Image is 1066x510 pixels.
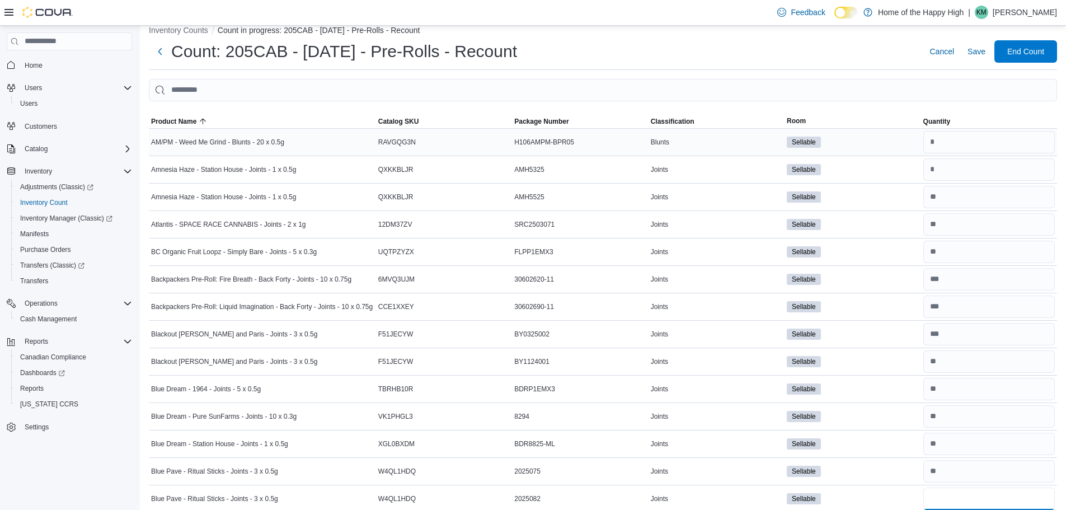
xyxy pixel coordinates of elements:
[11,96,137,111] button: Users
[963,40,990,63] button: Save
[512,273,648,286] div: 30602620-11
[378,193,414,202] span: QXKKBLJR
[651,494,668,503] span: Joints
[171,40,517,63] h1: Count: 205CAB - [DATE] - Pre-Rolls - Recount
[151,412,297,421] span: Blue Dream - Pure SunFarms - Joints - 10 x 0.3g
[25,167,52,176] span: Inventory
[792,247,816,257] span: Sellable
[20,335,132,348] span: Reports
[20,245,71,254] span: Purchase Orders
[11,311,137,327] button: Cash Management
[1007,46,1044,57] span: End Count
[378,439,415,448] span: XGL0BXDM
[20,335,53,348] button: Reports
[651,385,668,394] span: Joints
[16,180,132,194] span: Adjustments (Classic)
[792,439,816,449] span: Sellable
[512,492,648,506] div: 2025082
[792,329,816,339] span: Sellable
[151,275,351,284] span: Backpackers Pre-Roll: Fire Breath - Back Forty - Joints - 10 x 0.75g
[378,494,416,503] span: W4QL1HDQ
[651,302,668,311] span: Joints
[16,227,53,241] a: Manifests
[11,195,137,210] button: Inventory Count
[378,117,419,126] span: Catalog SKU
[834,7,858,18] input: Dark Mode
[787,301,821,312] span: Sellable
[16,366,69,380] a: Dashboards
[20,230,49,238] span: Manifests
[16,97,132,110] span: Users
[11,381,137,396] button: Reports
[787,411,821,422] span: Sellable
[787,274,821,285] span: Sellable
[20,165,57,178] button: Inventory
[792,357,816,367] span: Sellable
[976,6,987,19] span: KM
[25,61,43,70] span: Home
[787,383,821,395] span: Sellable
[149,79,1057,101] input: This is a search bar. After typing your query, hit enter to filter the results lower in the page.
[378,138,416,147] span: RAVGQG3N
[378,275,415,284] span: 6MVQ3UJM
[20,297,62,310] button: Operations
[25,337,48,346] span: Reports
[787,329,821,340] span: Sellable
[787,164,821,175] span: Sellable
[151,247,317,256] span: BC Organic Fruit Loopz - Simply Bare - Joints - 5 x 0.3g
[512,245,648,259] div: FLPP1EMX3
[16,312,132,326] span: Cash Management
[16,180,98,194] a: Adjustments (Classic)
[151,220,306,229] span: Atlantis - SPACE RACE CANNABIS - Joints - 2 x 1g
[16,196,72,209] a: Inventory Count
[968,46,985,57] span: Save
[2,141,137,157] button: Catalog
[512,327,648,341] div: BY0325002
[787,191,821,203] span: Sellable
[512,355,648,368] div: BY1124001
[20,277,48,286] span: Transfers
[651,330,668,339] span: Joints
[11,258,137,273] a: Transfers (Classic)
[968,6,970,19] p: |
[16,350,132,364] span: Canadian Compliance
[149,25,1057,38] nav: An example of EuiBreadcrumbs
[20,261,84,270] span: Transfers (Classic)
[2,163,137,179] button: Inventory
[25,299,58,308] span: Operations
[16,243,132,256] span: Purchase Orders
[16,196,132,209] span: Inventory Count
[20,119,132,133] span: Customers
[151,193,296,202] span: Amnesia Haze - Station House - Joints - 1 x 0.5g
[20,183,93,191] span: Adjustments (Classic)
[25,423,49,432] span: Settings
[787,493,821,504] span: Sellable
[378,247,414,256] span: UQTPZYZX
[651,138,669,147] span: Blunts
[787,438,821,450] span: Sellable
[878,6,964,19] p: Home of the Happy High
[16,259,89,272] a: Transfers (Classic)
[792,302,816,312] span: Sellable
[151,302,373,311] span: Backpackers Pre-Roll: Liquid Imagination - Back Forty - Joints - 10 x 0.75g
[792,219,816,230] span: Sellable
[2,80,137,96] button: Users
[151,357,317,366] span: Blackout [PERSON_NAME] and Paris - Joints - 3 x 0.5g
[25,144,48,153] span: Catalog
[792,494,816,504] span: Sellable
[11,365,137,381] a: Dashboards
[151,330,317,339] span: Blackout [PERSON_NAME] and Paris - Joints - 3 x 0.5g
[512,135,648,149] div: H106AMPM-BPR05
[791,7,825,18] span: Feedback
[20,142,52,156] button: Catalog
[378,357,414,366] span: F51JECYW
[975,6,988,19] div: Kiona Moul
[16,227,132,241] span: Manifests
[20,142,132,156] span: Catalog
[151,439,288,448] span: Blue Dream - Station House - Joints - 1 x 0.5g
[20,58,132,72] span: Home
[792,411,816,422] span: Sellable
[651,275,668,284] span: Joints
[514,117,569,126] span: Package Number
[25,122,57,131] span: Customers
